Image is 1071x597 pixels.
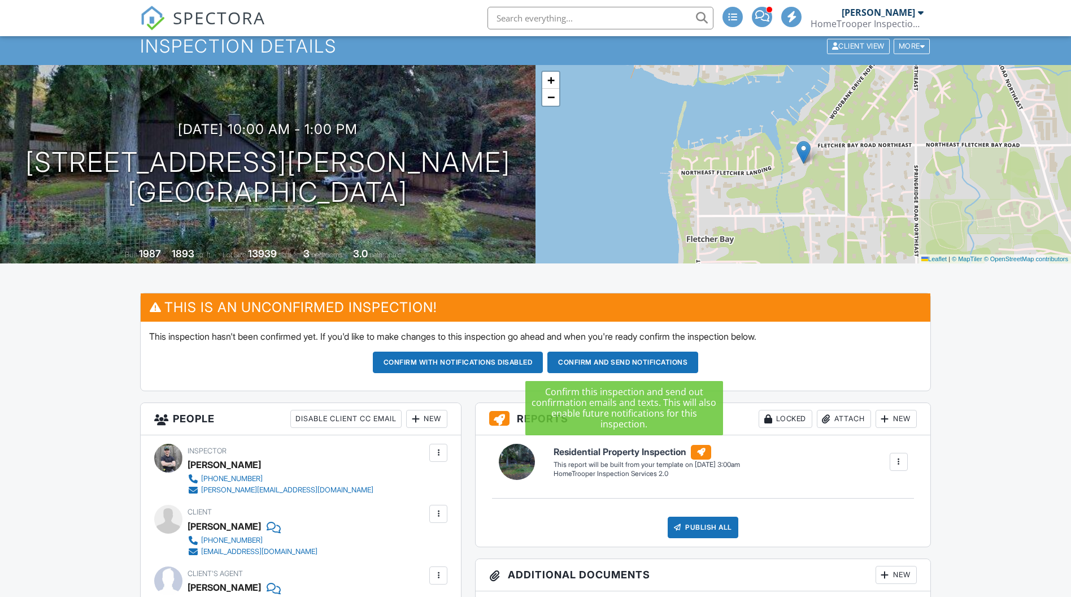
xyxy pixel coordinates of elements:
button: Confirm and send notifications [547,352,698,373]
div: [PERSON_NAME] [842,7,915,18]
div: New [406,410,447,428]
div: 1893 [172,248,194,259]
h3: [DATE] 10:00 am - 1:00 pm [178,122,358,137]
a: © OpenStreetMap contributors [984,256,1068,262]
div: New [876,410,917,428]
span: Client's Agent [188,569,243,578]
div: 3 [303,248,310,259]
span: Lot Size [223,250,246,259]
a: SPECTORA [140,15,265,39]
a: Zoom in [542,72,559,89]
div: Client View [827,38,890,54]
span: Inspector [188,447,227,455]
span: sq. ft. [196,250,212,259]
div: [EMAIL_ADDRESS][DOMAIN_NAME] [201,547,317,556]
div: This report will be built from your template on [DATE] 3:00am [554,460,740,469]
span: | [948,256,950,262]
span: SPECTORA [173,6,265,29]
div: 13939 [248,248,277,259]
span: − [547,90,555,104]
div: [PERSON_NAME] [188,518,261,535]
div: [PHONE_NUMBER] [201,474,263,483]
span: + [547,73,555,87]
span: bathrooms [369,250,402,259]
div: [PHONE_NUMBER] [201,536,263,545]
div: Disable Client CC Email [290,410,402,428]
div: 3.0 [353,248,368,259]
a: [EMAIL_ADDRESS][DOMAIN_NAME] [188,546,317,557]
div: [PERSON_NAME] [188,456,261,473]
a: [PERSON_NAME][EMAIL_ADDRESS][DOMAIN_NAME] [188,484,373,496]
a: Zoom out [542,89,559,106]
a: Client View [826,41,892,50]
a: [PHONE_NUMBER] [188,473,373,484]
p: This inspection hasn't been confirmed yet. If you'd like to make changes to this inspection go ah... [149,330,922,343]
h3: This is an Unconfirmed Inspection! [141,293,930,321]
h3: People [141,403,461,435]
button: Confirm with notifications disabled [373,352,543,373]
div: More [894,38,930,54]
img: The Best Home Inspection Software - Spectora [140,6,165,31]
span: Client [188,508,212,516]
a: Leaflet [921,256,947,262]
h6: Residential Property Inspection [554,445,740,460]
h3: Additional Documents [476,559,930,591]
img: Marker [796,141,811,164]
div: HomeTrooper Inspection Services 2.0 [554,469,740,479]
h3: Reports [476,403,930,435]
div: New [876,566,917,584]
a: [PERSON_NAME] [188,579,261,596]
span: sq.ft. [278,250,293,259]
div: [PERSON_NAME][EMAIL_ADDRESS][DOMAIN_NAME] [201,486,373,495]
div: Locked [759,410,812,428]
span: Built [125,250,137,259]
div: Publish All [668,517,738,538]
h1: Inspection Details [140,36,931,56]
a: [PHONE_NUMBER] [188,535,317,546]
div: HomeTrooper Inspection Services [811,18,924,29]
h1: [STREET_ADDRESS][PERSON_NAME] [GEOGRAPHIC_DATA] [25,148,511,207]
span: bedrooms [311,250,342,259]
div: 1987 [139,248,161,259]
div: Attach [817,410,871,428]
a: © MapTiler [952,256,982,262]
input: Search everything... [487,7,713,29]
